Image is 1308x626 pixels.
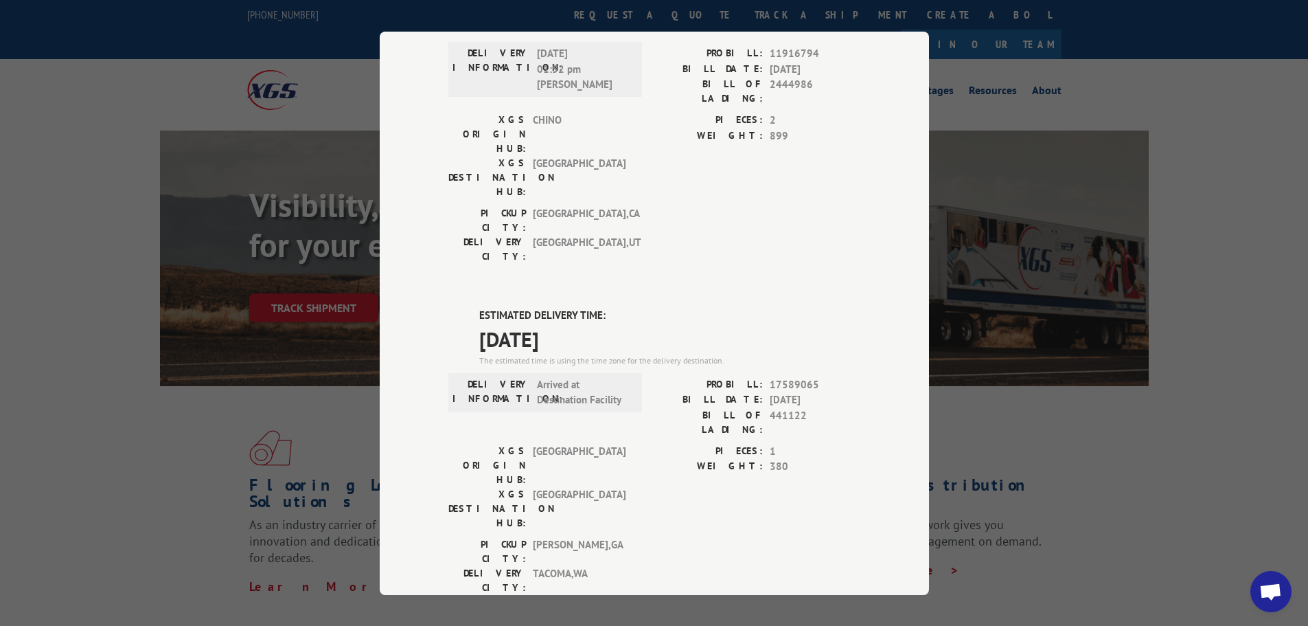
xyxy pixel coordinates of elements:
span: 441122 [770,407,860,436]
label: PIECES: [654,113,763,128]
label: ESTIMATED DELIVERY TIME: [479,308,860,324]
span: Arrived at Destination Facility [537,377,630,407]
span: [GEOGRAPHIC_DATA] [533,487,626,530]
span: [GEOGRAPHIC_DATA] [533,156,626,199]
label: PROBILL: [654,377,763,392]
label: WEIGHT: [654,128,763,144]
span: [GEOGRAPHIC_DATA] [533,443,626,487]
span: 17589065 [770,377,860,392]
label: BILL OF LADING: [654,77,763,106]
label: DELIVERY CITY: [448,235,526,264]
span: 2444986 [770,77,860,106]
label: BILL OF LADING: [654,407,763,436]
span: [PERSON_NAME] , GA [533,537,626,566]
label: PIECES: [654,443,763,459]
span: 380 [770,459,860,475]
label: DELIVERY INFORMATION: [452,46,530,93]
label: BILL DATE: [654,61,763,77]
label: PROBILL: [654,46,763,62]
label: XGS ORIGIN HUB: [448,443,526,487]
div: The estimated time is using the time zone for the delivery destination. [479,354,860,366]
span: [DATE] [479,323,860,354]
span: DELIVERED [479,5,860,36]
span: [DATE] [770,392,860,408]
span: [GEOGRAPHIC_DATA] , CA [533,206,626,235]
span: [DATE] [770,61,860,77]
label: XGS DESTINATION HUB: [448,487,526,530]
span: CHINO [533,113,626,156]
span: 11916794 [770,46,860,62]
span: [GEOGRAPHIC_DATA] , UT [533,235,626,264]
label: WEIGHT: [654,459,763,475]
span: 2 [770,113,860,128]
span: 899 [770,128,860,144]
label: XGS DESTINATION HUB: [448,156,526,199]
label: BILL DATE: [654,392,763,408]
span: 1 [770,443,860,459]
label: PICKUP CITY: [448,537,526,566]
a: Open chat [1250,571,1292,612]
label: DELIVERY INFORMATION: [452,377,530,407]
label: PICKUP CITY: [448,206,526,235]
label: DELIVERY CITY: [448,566,526,594]
span: [DATE] 01:52 pm [PERSON_NAME] [537,46,630,93]
span: TACOMA , WA [533,566,626,594]
label: XGS ORIGIN HUB: [448,113,526,156]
